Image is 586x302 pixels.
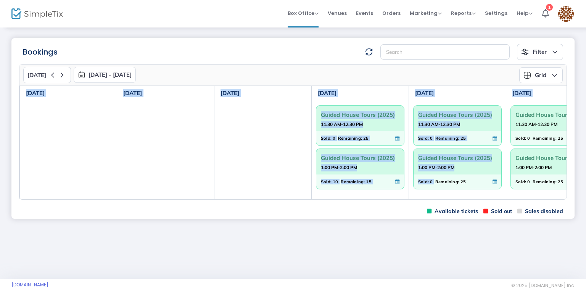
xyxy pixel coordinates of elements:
[460,134,466,142] span: 25
[321,163,357,172] strong: 1:00 PM-2:00 PM
[517,44,563,60] button: Filter
[312,86,409,101] th: [DATE]
[418,178,429,186] span: Sold:
[356,3,373,23] span: Events
[558,134,563,142] span: 25
[321,134,332,142] span: Sold:
[11,282,48,288] a: [DOMAIN_NAME]
[558,178,563,186] span: 25
[382,3,401,23] span: Orders
[365,48,373,56] img: refresh-data
[533,134,557,142] span: Remaining:
[23,67,71,83] button: [DATE]
[517,208,563,215] span: Sales disabled
[511,283,575,289] span: © 2025 [DOMAIN_NAME] Inc.
[78,71,85,79] img: monthly
[515,163,552,172] strong: 1:00 PM-2:00 PM
[451,10,476,17] span: Reports
[527,178,530,186] span: 0
[20,86,117,101] th: [DATE]
[519,67,563,83] button: Grid
[333,178,338,186] span: 10
[321,120,363,129] strong: 11:30 AM-12:30 PM
[418,120,460,129] strong: 11:30 AM-12:30 PM
[427,208,478,215] span: Available tickets
[418,134,429,142] span: Sold:
[321,109,399,121] span: Guided House Tours (2025)
[517,10,533,17] span: Help
[430,134,433,142] span: 0
[409,86,506,101] th: [DATE]
[515,134,526,142] span: Sold:
[435,134,459,142] span: Remaining:
[527,134,530,142] span: 0
[321,178,332,186] span: Sold:
[430,178,433,186] span: 0
[288,10,319,17] span: Box Office
[23,46,58,58] m-panel-title: Bookings
[521,48,529,56] img: filter
[74,67,136,83] button: [DATE] - [DATE]
[515,120,557,129] strong: 11:30 AM-12:30 PM
[460,178,466,186] span: 25
[117,86,214,101] th: [DATE]
[410,10,442,17] span: Marketing
[363,134,369,142] span: 25
[328,3,347,23] span: Venues
[546,3,553,10] div: 1
[333,134,335,142] span: 0
[515,178,526,186] span: Sold:
[341,178,365,186] span: Remaining:
[418,163,454,172] strong: 1:00 PM-2:00 PM
[338,134,362,142] span: Remaining:
[533,178,557,186] span: Remaining:
[214,86,312,101] th: [DATE]
[523,71,531,79] img: grid
[483,208,512,215] span: Sold out
[418,109,497,121] span: Guided House Tours (2025)
[321,152,399,164] span: Guided House Tours (2025)
[27,72,46,79] span: [DATE]
[485,3,507,23] span: Settings
[380,44,510,60] input: Search
[435,178,459,186] span: Remaining:
[366,178,371,186] span: 15
[418,152,497,164] span: Guided House Tours (2025)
